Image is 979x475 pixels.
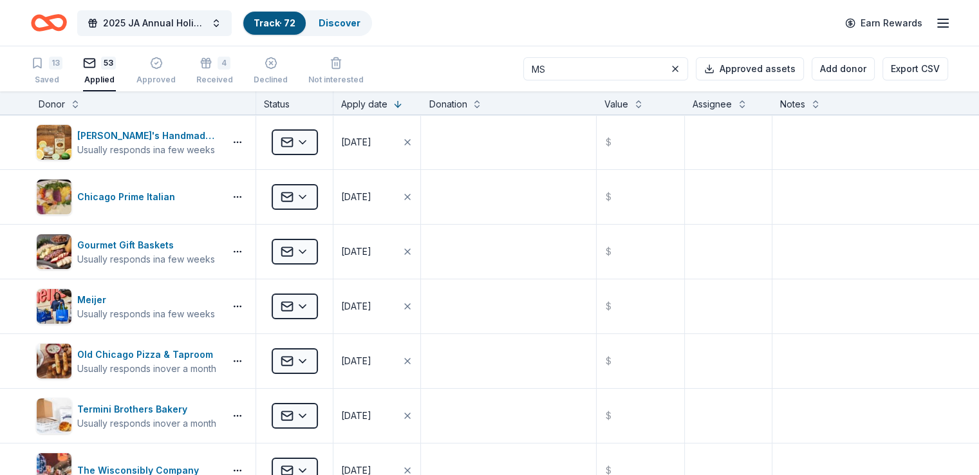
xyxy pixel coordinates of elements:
[341,244,371,259] div: [DATE]
[136,51,176,91] button: Approved
[196,75,233,85] div: Received
[77,144,219,156] div: Usually responds in a few weeks
[49,57,62,70] div: 13
[341,135,371,150] div: [DATE]
[523,57,688,80] input: Search applied
[31,51,62,91] button: 13Saved
[341,189,371,205] div: [DATE]
[37,234,71,269] img: Image for Gourmet Gift Baskets
[83,75,116,85] div: Applied
[103,15,206,31] span: 2025 JA Annual Holiday Auction
[319,17,360,28] a: Discover
[837,12,930,35] a: Earn Rewards
[341,97,387,112] div: Apply date
[77,362,218,375] div: Usually responds in over a month
[37,180,71,214] img: Image for Chicago Prime Italian
[77,347,218,362] div: Old Chicago Pizza & Taproom
[882,57,948,80] button: Export CSV
[77,128,219,144] div: [PERSON_NAME]'s Handmade Vodka
[37,125,71,160] img: Image for Tito's Handmade Vodka
[812,57,875,80] button: Add donor
[254,17,295,28] a: Track· 72
[308,75,364,85] div: Not interested
[37,398,71,433] img: Image for Termini Brothers Bakery
[308,51,364,91] button: Not interested
[36,288,219,324] button: Image for MeijerMeijerUsually responds ina few weeks
[333,115,420,169] button: [DATE]
[77,253,215,266] div: Usually responds in a few weeks
[333,334,420,388] button: [DATE]
[36,179,219,215] button: Image for Chicago Prime ItalianChicago Prime Italian
[696,57,804,80] button: Approved assets
[333,389,420,443] button: [DATE]
[341,353,371,369] div: [DATE]
[341,408,371,424] div: [DATE]
[37,344,71,378] img: Image for Old Chicago Pizza & Taproom
[780,97,805,112] div: Notes
[101,57,116,70] div: 53
[77,402,216,417] div: Termini Brothers Bakery
[604,97,628,112] div: Value
[77,237,215,253] div: Gourmet Gift Baskets
[39,97,65,112] div: Donor
[77,189,180,205] div: Chicago Prime Italian
[333,170,420,224] button: [DATE]
[37,289,71,324] img: Image for Meijer
[36,124,219,160] button: Image for Tito's Handmade Vodka[PERSON_NAME]'s Handmade VodkaUsually responds ina few weeks
[333,279,420,333] button: [DATE]
[429,97,467,112] div: Donation
[36,343,219,379] button: Image for Old Chicago Pizza & TaproomOld Chicago Pizza & TaproomUsually responds inover a month
[254,75,288,85] div: Declined
[333,225,420,279] button: [DATE]
[77,10,232,36] button: 2025 JA Annual Holiday Auction
[218,57,230,70] div: 4
[256,91,333,115] div: Status
[196,51,233,91] button: 4Received
[31,75,62,85] div: Saved
[31,8,67,38] a: Home
[36,398,219,434] button: Image for Termini Brothers BakeryTermini Brothers BakeryUsually responds inover a month
[83,51,116,91] button: 53Applied
[77,417,216,430] div: Usually responds in over a month
[693,97,732,112] div: Assignee
[136,75,176,85] div: Approved
[77,308,215,321] div: Usually responds in a few weeks
[341,299,371,314] div: [DATE]
[77,292,215,308] div: Meijer
[254,51,288,91] button: Declined
[36,234,219,270] button: Image for Gourmet Gift BasketsGourmet Gift BasketsUsually responds ina few weeks
[242,10,372,36] button: Track· 72Discover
